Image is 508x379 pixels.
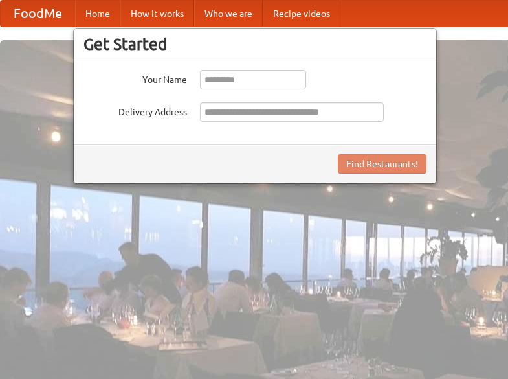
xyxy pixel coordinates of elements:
[75,1,120,27] a: Home
[83,102,187,119] label: Delivery Address
[338,154,426,174] button: Find Restaurants!
[1,1,75,27] a: FoodMe
[194,1,263,27] a: Who we are
[83,34,426,54] h3: Get Started
[263,1,340,27] a: Recipe videos
[120,1,194,27] a: How it works
[83,70,187,86] label: Your Name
